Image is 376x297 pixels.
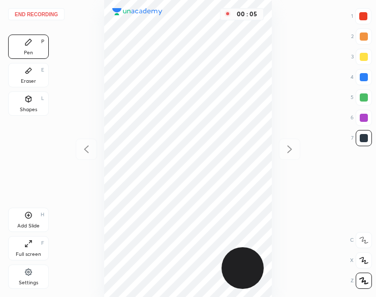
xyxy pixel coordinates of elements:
[351,130,372,146] div: 7
[17,223,40,228] div: Add Slide
[41,241,44,246] div: F
[8,8,65,20] button: End recording
[41,39,44,44] div: P
[350,252,372,269] div: X
[351,89,372,106] div: 5
[19,280,38,285] div: Settings
[350,232,372,248] div: C
[21,79,36,84] div: Eraser
[20,107,37,112] div: Shapes
[235,11,259,18] div: 00 : 05
[41,68,44,73] div: E
[41,212,44,217] div: H
[351,28,372,45] div: 2
[351,8,371,24] div: 1
[16,252,41,257] div: Full screen
[351,110,372,126] div: 6
[351,273,372,289] div: Z
[41,96,44,101] div: L
[24,50,33,55] div: Pen
[351,69,372,85] div: 4
[112,8,163,16] img: logo.38c385cc.svg
[351,49,372,65] div: 3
